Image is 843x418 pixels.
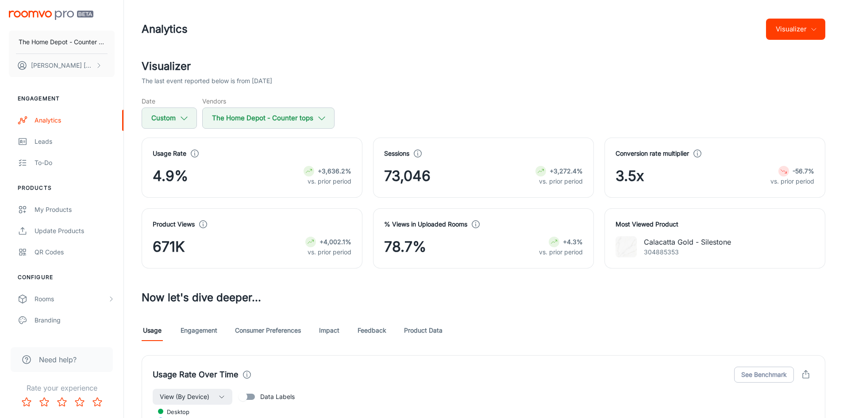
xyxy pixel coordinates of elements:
[358,320,386,341] a: Feedback
[616,165,644,187] span: 3.5x
[160,391,209,402] span: View (By Device)
[384,165,431,187] span: 73,046
[550,167,583,175] strong: +3,272.4%
[404,320,443,341] a: Product Data
[616,219,814,229] h4: Most Viewed Product
[142,58,825,74] h2: Visualizer
[142,21,188,37] h1: Analytics
[153,149,186,158] h4: Usage Rate
[18,393,35,411] button: Rate 1 star
[235,320,301,341] a: Consumer Preferences
[563,238,583,245] strong: +4.3%
[19,37,105,47] p: The Home Depot - Counter tops
[644,247,731,257] p: 304885353
[89,393,106,411] button: Rate 5 star
[160,408,189,416] span: desktop
[260,392,295,402] span: Data Labels
[535,176,583,186] p: vs. prior period
[9,11,93,20] img: Roomvo PRO Beta
[35,115,115,125] div: Analytics
[71,393,89,411] button: Rate 4 star
[384,236,426,257] span: 78.7%
[35,315,115,325] div: Branding
[304,176,351,186] p: vs. prior period
[202,107,335,129] button: The Home Depot - Counter tops
[35,158,115,168] div: To-do
[319,320,340,341] a: Impact
[142,76,272,86] p: The last event reported below is from [DATE]
[153,219,195,229] h4: Product Views
[305,247,351,257] p: vs. prior period
[616,149,689,158] h4: Conversion rate multiplier
[142,107,197,129] button: Custom
[202,96,335,106] h5: Vendors
[7,383,116,393] p: Rate your experience
[770,176,814,186] p: vs. prior period
[9,31,115,54] button: The Home Depot - Counter tops
[35,137,115,146] div: Leads
[153,389,232,405] button: View (By Device)
[644,237,731,247] p: Calacatta Gold - Silestone
[153,236,185,257] span: 671K
[181,320,217,341] a: Engagement
[384,219,467,229] h4: % Views in Uploaded Rooms
[9,54,115,77] button: [PERSON_NAME] [PERSON_NAME]
[31,61,93,70] p: [PERSON_NAME] [PERSON_NAME]
[153,165,188,187] span: 4.9%
[35,226,115,236] div: Update Products
[53,393,71,411] button: Rate 3 star
[766,19,825,40] button: Visualizer
[35,393,53,411] button: Rate 2 star
[142,96,197,106] h5: Date
[35,337,115,346] div: Texts
[142,290,825,306] h3: Now let's dive deeper...
[384,149,409,158] h4: Sessions
[39,354,77,365] span: Need help?
[153,368,239,381] h4: Usage Rate Over Time
[35,205,115,215] div: My Products
[616,236,637,257] img: Calacatta Gold - Silestone
[319,238,351,245] strong: +4,002.1%
[539,247,583,257] p: vs. prior period
[35,294,108,304] div: Rooms
[793,167,814,175] strong: -56.7%
[318,167,351,175] strong: +3,636.2%
[142,320,163,341] a: Usage
[35,247,115,257] div: QR Codes
[734,367,794,383] button: See Benchmark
